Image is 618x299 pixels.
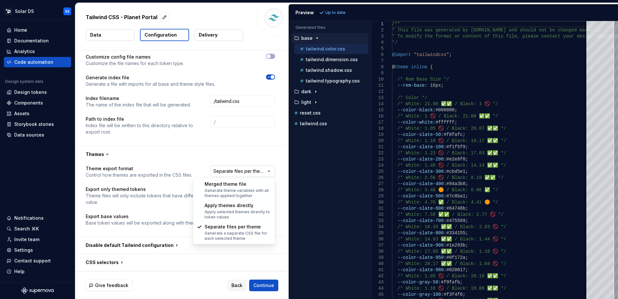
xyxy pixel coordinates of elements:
span: Merged theme file [205,181,246,187]
div: Generate theme variables with all themes applied together [205,188,271,198]
div: Apply selected themes directly to token values [205,209,271,220]
div: Generate a separate CSS file for each selected theme [205,231,271,241]
span: Apply themes directly [205,203,253,208]
span: Separate files per theme [205,224,261,229]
